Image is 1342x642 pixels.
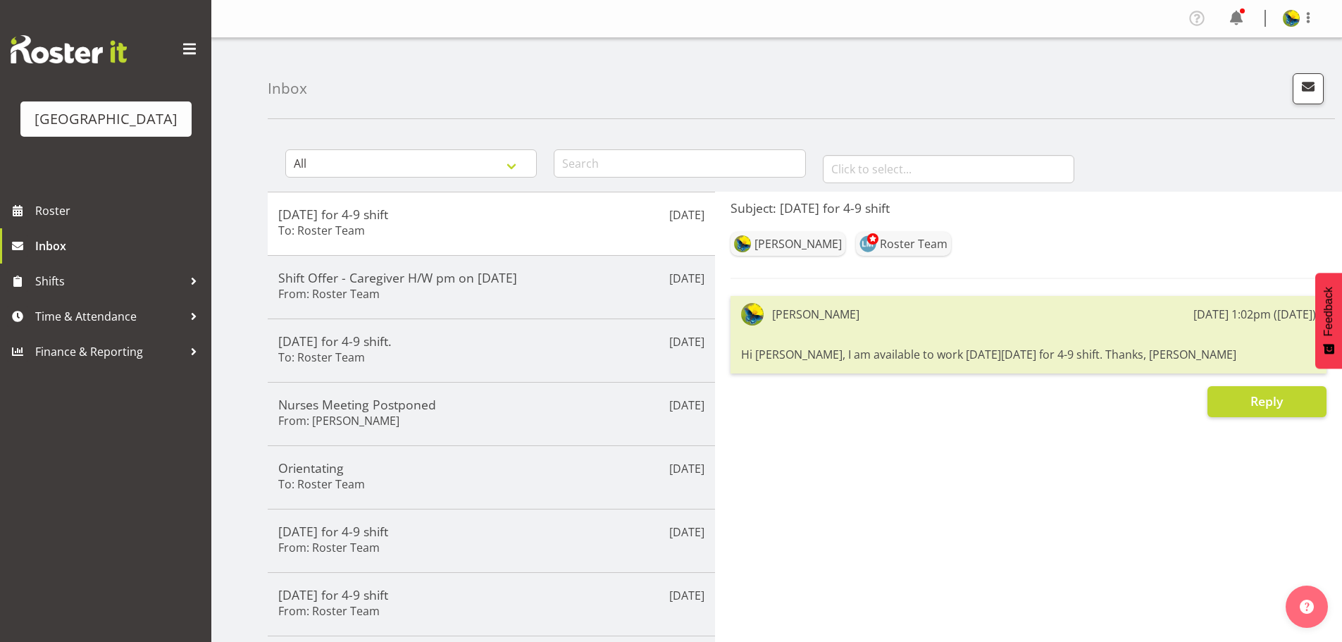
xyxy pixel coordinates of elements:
p: [DATE] [669,524,704,541]
img: gemma-hall22491374b5f274993ff8414464fec47f.png [1283,10,1300,27]
h6: From: [PERSON_NAME] [278,414,399,428]
span: Roster [35,200,204,221]
p: [DATE] [669,270,704,287]
h6: To: Roster Team [278,350,365,364]
img: Rosterit website logo [11,35,127,63]
p: [DATE] [669,397,704,414]
span: Time & Attendance [35,306,183,327]
h6: To: Roster Team [278,477,365,491]
p: [DATE] [669,460,704,477]
div: Hi [PERSON_NAME], I am available to work [DATE][DATE] for 4-9 shift. Thanks, [PERSON_NAME] [741,342,1316,366]
span: Feedback [1322,287,1335,336]
input: Click to select... [823,155,1074,183]
h4: Inbox [268,80,307,97]
button: Reply [1207,386,1327,417]
span: Inbox [35,235,204,257]
div: Roster Team [880,235,948,252]
h5: [DATE] for 4-9 shift [278,206,704,222]
input: Search [554,149,805,178]
h5: Subject: [DATE] for 4-9 shift [731,200,1327,216]
h6: From: Roster Team [278,541,380,555]
p: [DATE] [669,333,704,350]
h5: [DATE] for 4-9 shift [278,587,704,603]
img: gemma-hall22491374b5f274993ff8414464fec47f.png [741,303,764,326]
span: Reply [1250,393,1283,409]
button: Feedback - Show survey [1315,273,1342,369]
h6: From: Roster Team [278,604,380,618]
h5: [DATE] for 4-9 shift [278,524,704,539]
div: [PERSON_NAME] [754,235,842,252]
h5: Orientating [278,460,704,476]
h5: Nurses Meeting Postponed [278,397,704,412]
img: help-xxl-2.png [1300,600,1314,614]
div: [DATE] 1:02pm ([DATE]) [1193,306,1316,323]
h6: From: Roster Team [278,287,380,301]
span: Shifts [35,271,183,292]
div: [PERSON_NAME] [772,306,859,323]
p: [DATE] [669,206,704,223]
p: [DATE] [669,587,704,604]
img: lesley-mckenzie127.jpg [859,235,876,252]
span: Finance & Reporting [35,341,183,362]
h5: [DATE] for 4-9 shift. [278,333,704,349]
img: gemma-hall22491374b5f274993ff8414464fec47f.png [734,235,751,252]
div: [GEOGRAPHIC_DATA] [35,109,178,130]
h5: Shift Offer - Caregiver H/W pm on [DATE] [278,270,704,285]
h6: To: Roster Team [278,223,365,237]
